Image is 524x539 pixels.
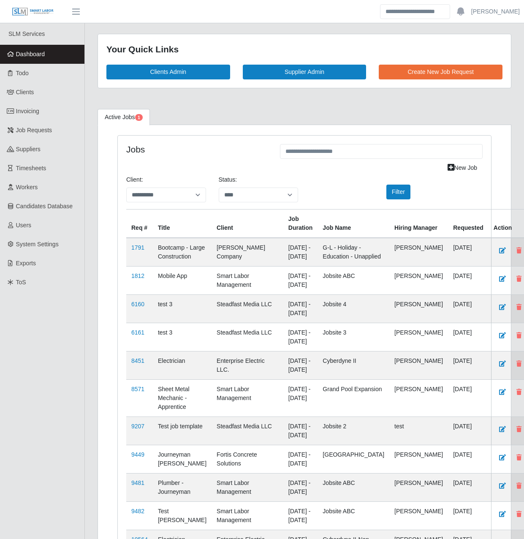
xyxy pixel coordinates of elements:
[153,379,212,416] td: Sheet Metal Mechanic - Apprentice
[389,501,448,530] td: [PERSON_NAME]
[131,357,144,364] a: 8451
[448,473,489,501] td: [DATE]
[318,266,389,294] td: Jobsite ABC
[389,473,448,501] td: [PERSON_NAME]
[212,209,283,238] th: Client
[448,445,489,473] td: [DATE]
[318,323,389,351] td: Jobsite 3
[448,379,489,416] td: [DATE]
[389,323,448,351] td: [PERSON_NAME]
[16,260,36,267] span: Exports
[389,266,448,294] td: [PERSON_NAME]
[106,43,502,56] div: Your Quick Links
[98,109,150,125] a: Active Jobs
[283,266,318,294] td: [DATE] - [DATE]
[283,238,318,267] td: [DATE] - [DATE]
[126,144,267,155] h4: Jobs
[153,445,212,473] td: Journeyman [PERSON_NAME]
[442,161,483,175] a: New Job
[126,209,153,238] th: Req #
[389,416,448,445] td: test
[389,445,448,473] td: [PERSON_NAME]
[318,238,389,267] td: G-L - Holiday - Education - Unapplied
[212,238,283,267] td: [PERSON_NAME] Company
[16,184,38,191] span: Workers
[283,379,318,416] td: [DATE] - [DATE]
[212,445,283,473] td: Fortis Concrete Solutions
[283,209,318,238] th: Job Duration
[126,175,143,184] label: Client:
[212,266,283,294] td: Smart Labor Management
[318,501,389,530] td: Jobsite ABC
[153,209,212,238] th: Title
[16,108,39,114] span: Invoicing
[16,279,26,286] span: ToS
[212,351,283,379] td: Enterprise Electric LLC.
[153,294,212,323] td: test 3
[212,294,283,323] td: Steadfast Media LLC
[448,351,489,379] td: [DATE]
[379,65,502,79] a: Create New Job Request
[16,70,29,76] span: Todo
[131,329,144,336] a: 6161
[448,416,489,445] td: [DATE]
[448,266,489,294] td: [DATE]
[131,301,144,308] a: 6160
[212,473,283,501] td: Smart Labor Management
[153,323,212,351] td: test 3
[16,203,73,210] span: Candidates Database
[153,501,212,530] td: Test [PERSON_NAME]
[283,473,318,501] td: [DATE] - [DATE]
[16,165,46,171] span: Timesheets
[212,416,283,445] td: Steadfast Media LLC
[219,175,237,184] label: Status:
[16,241,59,248] span: System Settings
[448,501,489,530] td: [DATE]
[243,65,367,79] a: Supplier Admin
[318,445,389,473] td: [GEOGRAPHIC_DATA]
[389,351,448,379] td: [PERSON_NAME]
[318,351,389,379] td: Cyberdyne II
[131,479,144,486] a: 9481
[389,379,448,416] td: [PERSON_NAME]
[380,4,450,19] input: Search
[318,209,389,238] th: Job Name
[131,386,144,392] a: 8571
[318,294,389,323] td: Jobsite 4
[283,351,318,379] td: [DATE] - [DATE]
[131,423,144,430] a: 9207
[448,209,489,238] th: Requested
[12,7,54,16] img: SLM Logo
[283,416,318,445] td: [DATE] - [DATE]
[131,508,144,514] a: 9482
[153,266,212,294] td: Mobile App
[153,416,212,445] td: Test job template
[318,379,389,416] td: Grand Pool Expansion
[106,65,230,79] a: Clients Admin
[212,323,283,351] td: Steadfast Media LLC
[153,238,212,267] td: Bootcamp - Large Construction
[16,127,52,133] span: Job Requests
[131,244,144,251] a: 1791
[283,294,318,323] td: [DATE] - [DATE]
[135,114,143,121] span: Pending Jobs
[389,238,448,267] td: [PERSON_NAME]
[448,323,489,351] td: [DATE]
[131,451,144,458] a: 9449
[448,238,489,267] td: [DATE]
[318,473,389,501] td: Jobsite ABC
[283,445,318,473] td: [DATE] - [DATE]
[16,51,45,57] span: Dashboard
[153,351,212,379] td: Electrician
[386,185,410,199] button: Filter
[212,379,283,416] td: Smart Labor Management
[16,146,41,152] span: Suppliers
[471,7,520,16] a: [PERSON_NAME]
[131,272,144,279] a: 1812
[16,89,34,95] span: Clients
[212,501,283,530] td: Smart Labor Management
[283,323,318,351] td: [DATE] - [DATE]
[318,416,389,445] td: Jobsite 2
[389,209,448,238] th: Hiring Manager
[389,294,448,323] td: [PERSON_NAME]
